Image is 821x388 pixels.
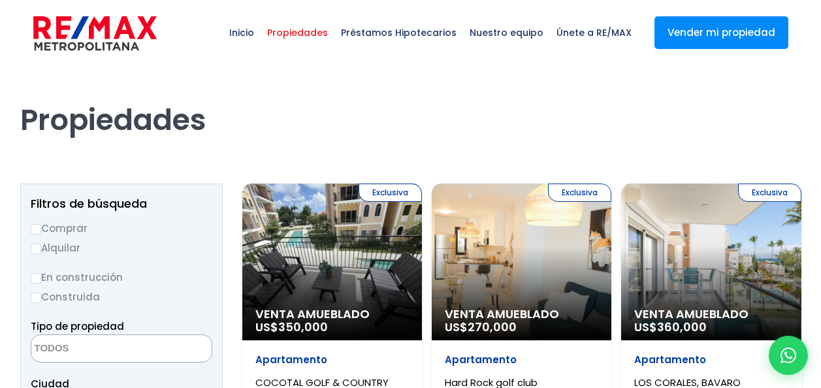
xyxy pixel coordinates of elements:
span: US$ [634,319,707,335]
span: Venta Amueblado [445,308,598,321]
a: Vender mi propiedad [654,16,788,49]
span: Tipo de propiedad [31,319,124,333]
p: Apartamento [445,353,598,366]
span: US$ [255,319,328,335]
label: Comprar [31,220,212,236]
span: Nuestro equipo [463,13,550,52]
span: 350,000 [278,319,328,335]
span: Venta Amueblado [634,308,788,321]
h1: Propiedades [20,66,801,138]
p: Apartamento [255,353,409,366]
textarea: Search [31,335,158,363]
span: Exclusiva [738,184,801,202]
span: Exclusiva [359,184,422,202]
input: Comprar [31,224,41,234]
span: Exclusiva [548,184,611,202]
label: Construida [31,289,212,305]
input: Alquilar [31,244,41,254]
span: 360,000 [657,319,707,335]
span: US$ [445,319,517,335]
h2: Filtros de búsqueda [31,197,212,210]
input: Construida [31,293,41,303]
span: Préstamos Hipotecarios [334,13,463,52]
input: En construcción [31,273,41,283]
label: Alquilar [31,240,212,256]
span: Únete a RE/MAX [550,13,638,52]
span: Inicio [223,13,261,52]
span: 270,000 [468,319,517,335]
span: Venta Amueblado [255,308,409,321]
span: Propiedades [261,13,334,52]
img: remax-metropolitana-logo [33,14,157,53]
label: En construcción [31,269,212,285]
p: Apartamento [634,353,788,366]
